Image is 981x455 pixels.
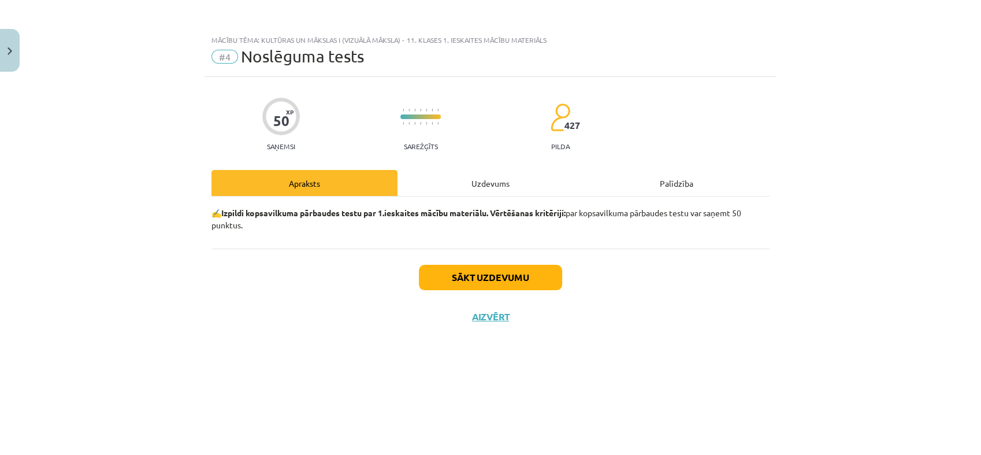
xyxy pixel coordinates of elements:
img: icon-short-line-57e1e144782c952c97e751825c79c345078a6d821885a25fce030b3d8c18986b.svg [432,109,433,112]
img: icon-short-line-57e1e144782c952c97e751825c79c345078a6d821885a25fce030b3d8c18986b.svg [408,122,410,125]
button: Sākt uzdevumu [419,265,562,290]
img: icon-short-line-57e1e144782c952c97e751825c79c345078a6d821885a25fce030b3d8c18986b.svg [414,122,415,125]
img: icon-short-line-57e1e144782c952c97e751825c79c345078a6d821885a25fce030b3d8c18986b.svg [403,122,404,125]
span: 427 [564,120,580,131]
p: pilda [551,142,570,150]
img: icon-short-line-57e1e144782c952c97e751825c79c345078a6d821885a25fce030b3d8c18986b.svg [437,109,439,112]
span: #4 [211,50,238,64]
div: Uzdevums [397,170,584,196]
b: Izpildi kopsavilkuma pārbaudes testu par 1.ieskaites mācību materiālu. Vērtēšanas kritēriji: [221,208,566,218]
img: students-c634bb4e5e11cddfef0936a35e636f08e4e9abd3cc4e673bd6f9a4125e45ecb1.svg [550,103,570,132]
p: ✍️ par kopsavilkuma pārbaudes testu var saņemt 50 punktus. [211,207,770,231]
div: 50 [273,113,289,129]
p: Saņemsi [262,142,300,150]
img: icon-short-line-57e1e144782c952c97e751825c79c345078a6d821885a25fce030b3d8c18986b.svg [420,122,421,125]
span: XP [286,109,293,115]
img: icon-short-line-57e1e144782c952c97e751825c79c345078a6d821885a25fce030b3d8c18986b.svg [403,109,404,112]
button: Aizvērt [469,311,512,323]
img: icon-short-line-57e1e144782c952c97e751825c79c345078a6d821885a25fce030b3d8c18986b.svg [420,109,421,112]
img: icon-short-line-57e1e144782c952c97e751825c79c345078a6d821885a25fce030b3d8c18986b.svg [432,122,433,125]
div: Apraksts [211,170,397,196]
div: Mācību tēma: Kultūras un mākslas i (vizuālā māksla) - 11. klases 1. ieskaites mācību materiāls [211,36,770,44]
img: icon-short-line-57e1e144782c952c97e751825c79c345078a6d821885a25fce030b3d8c18986b.svg [414,109,415,112]
div: Palīdzība [584,170,770,196]
span: Noslēguma tests [241,47,364,66]
img: icon-short-line-57e1e144782c952c97e751825c79c345078a6d821885a25fce030b3d8c18986b.svg [426,122,427,125]
p: Sarežģīts [404,142,438,150]
img: icon-close-lesson-0947bae3869378f0d4975bcd49f059093ad1ed9edebbc8119c70593378902aed.svg [8,47,12,55]
img: icon-short-line-57e1e144782c952c97e751825c79c345078a6d821885a25fce030b3d8c18986b.svg [426,109,427,112]
img: icon-short-line-57e1e144782c952c97e751825c79c345078a6d821885a25fce030b3d8c18986b.svg [437,122,439,125]
img: icon-short-line-57e1e144782c952c97e751825c79c345078a6d821885a25fce030b3d8c18986b.svg [408,109,410,112]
